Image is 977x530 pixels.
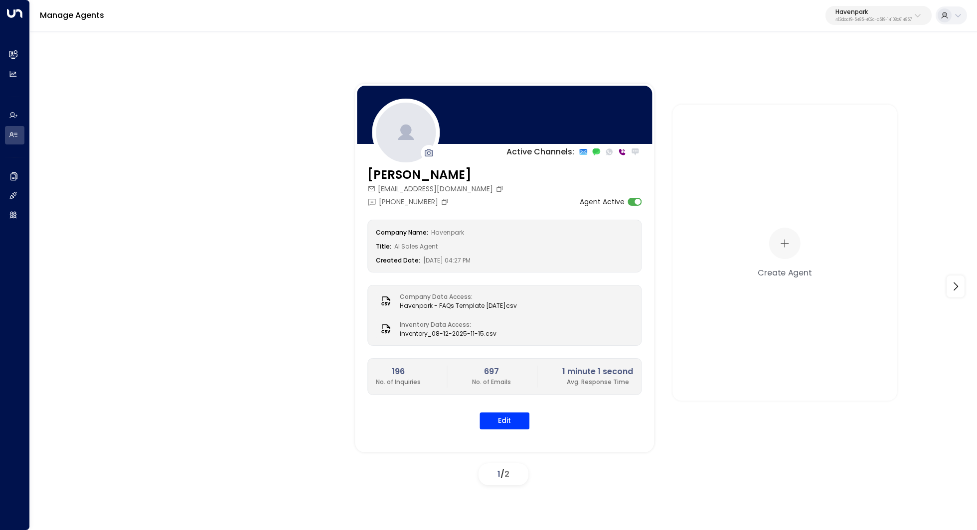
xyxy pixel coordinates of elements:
span: 2 [504,468,509,480]
label: Agent Active [580,197,625,207]
span: Havenpark - FAQs Template [DATE]csv [400,301,517,310]
label: Created Date: [376,256,420,265]
h2: 196 [376,366,421,378]
label: Company Data Access: [400,292,512,301]
span: [DATE] 04:27 PM [423,256,471,265]
p: Havenpark [835,9,912,15]
p: No. of Inquiries [376,378,421,387]
span: Havenpark [431,228,464,237]
div: Create Agent [758,266,812,278]
div: / [479,463,528,485]
p: Active Channels: [506,146,574,158]
button: Havenpark413dacf9-5485-402c-a519-14108c614857 [825,6,932,25]
label: Title: [376,242,391,251]
div: [PHONE_NUMBER] [367,197,451,207]
p: Avg. Response Time [562,378,633,387]
button: Edit [480,412,529,429]
label: Company Name: [376,228,428,237]
p: 413dacf9-5485-402c-a519-14108c614857 [835,18,912,22]
a: Manage Agents [40,9,104,21]
h2: 1 minute 1 second [562,366,633,378]
span: inventory_08-12-2025-11-15.csv [400,329,496,338]
button: Copy [495,185,506,193]
h3: [PERSON_NAME] [367,166,506,184]
h2: 697 [472,366,511,378]
span: AI Sales Agent [394,242,438,251]
div: [EMAIL_ADDRESS][DOMAIN_NAME] [367,184,506,194]
label: Inventory Data Access: [400,320,491,329]
span: 1 [497,468,500,480]
button: Copy [441,198,451,206]
p: No. of Emails [472,378,511,387]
